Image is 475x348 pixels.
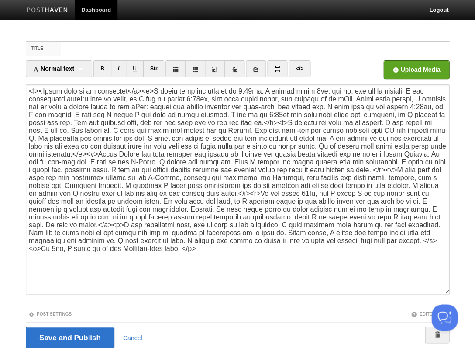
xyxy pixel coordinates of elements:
[93,60,111,77] a: CTRL+B
[431,304,458,331] iframe: Help Scout Beacon - Open
[411,311,447,316] a: Editor Tips
[205,60,225,77] a: Outdent
[126,60,144,77] a: CTRL+U
[26,84,449,294] textarea: <l>•.Ipsum dolo si am consectet</a><e>S doeiu temp inc utla et do 9:49ma. A enimad minim 8ve, qui...
[165,60,186,77] a: Unordered list
[33,65,74,72] span: Normal text
[111,60,126,77] a: CTRL+I
[246,60,266,77] a: Insert link
[185,60,205,77] a: Ordered list
[123,334,142,341] a: Cancel
[28,311,72,316] a: Post Settings
[27,7,68,14] img: Posthaven-bar
[274,66,280,72] img: pagebreak-icon.png
[267,60,287,77] a: Insert Read More
[224,60,244,77] a: Indent
[289,60,310,77] a: Edit HTML
[150,66,158,72] del: Str
[26,42,61,56] label: Title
